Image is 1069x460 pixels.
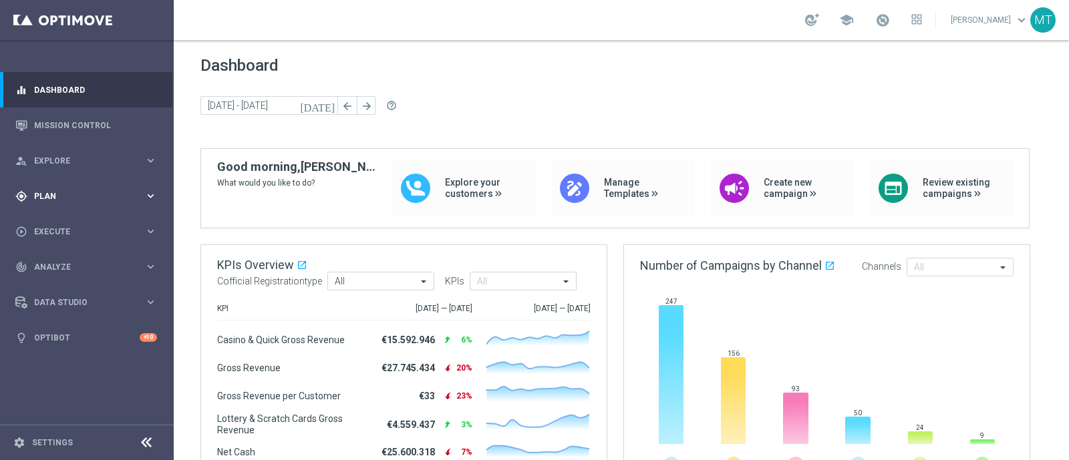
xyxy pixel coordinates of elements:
[34,263,144,271] span: Analyze
[15,107,157,143] div: Mission Control
[15,85,158,95] button: equalizer Dashboard
[144,190,157,202] i: keyboard_arrow_right
[15,297,158,308] button: Data Studio keyboard_arrow_right
[15,261,27,273] i: track_changes
[15,190,144,202] div: Plan
[144,225,157,238] i: keyboard_arrow_right
[15,191,158,202] button: gps_fixed Plan keyboard_arrow_right
[34,157,144,165] span: Explore
[15,261,144,273] div: Analyze
[144,296,157,308] i: keyboard_arrow_right
[15,332,27,344] i: lightbulb
[1030,7,1056,33] div: MT
[15,155,27,167] i: person_search
[15,320,157,355] div: Optibot
[32,439,73,447] a: Settings
[34,72,157,107] a: Dashboard
[949,10,1030,30] a: [PERSON_NAME]keyboard_arrow_down
[15,262,158,272] button: track_changes Analyze keyboard_arrow_right
[140,333,157,342] div: +10
[15,155,144,167] div: Explore
[15,332,158,343] button: lightbulb Optibot +10
[15,226,27,238] i: play_circle_outline
[15,84,27,96] i: equalizer
[34,192,144,200] span: Plan
[34,228,144,236] span: Execute
[144,154,157,167] i: keyboard_arrow_right
[34,107,157,143] a: Mission Control
[15,296,144,308] div: Data Studio
[839,13,854,27] span: school
[15,226,144,238] div: Execute
[13,437,25,449] i: settings
[34,320,140,355] a: Optibot
[15,120,158,131] button: Mission Control
[34,298,144,306] span: Data Studio
[15,72,157,107] div: Dashboard
[15,190,27,202] i: gps_fixed
[144,260,157,273] i: keyboard_arrow_right
[1014,13,1029,27] span: keyboard_arrow_down
[15,226,158,237] button: play_circle_outline Execute keyboard_arrow_right
[15,156,158,166] button: person_search Explore keyboard_arrow_right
